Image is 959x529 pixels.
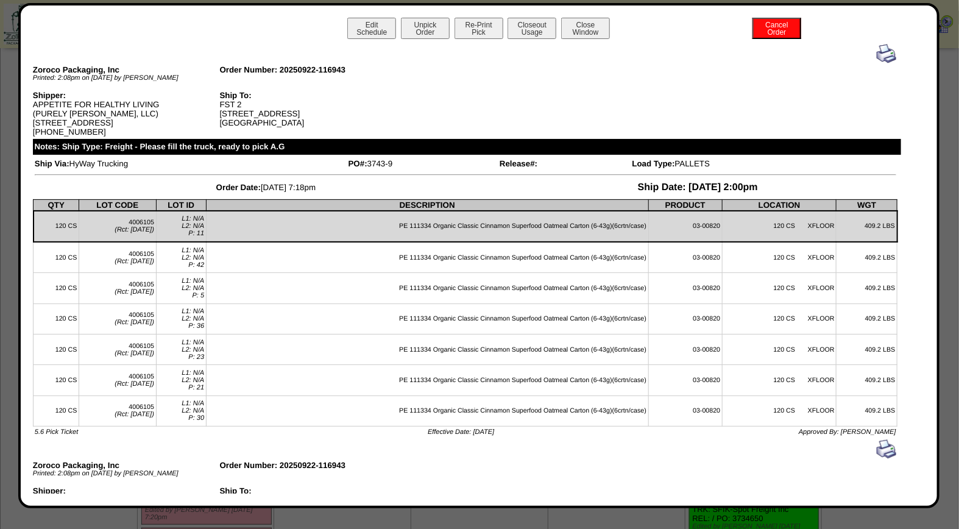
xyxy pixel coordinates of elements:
span: L1: N/A L2: N/A P: 30 [182,400,204,422]
div: Printed: 2:08pm on [DATE] by [PERSON_NAME] [33,74,220,82]
span: L1: N/A L2: N/A P: 36 [182,308,204,330]
div: Order Number: 20250922-116943 [219,65,406,74]
td: 120 CS [34,242,79,273]
td: PE 111334 Organic Classic Cinnamon Superfood Oatmeal Carton (6-43g)(6crtn/case) [206,304,648,334]
span: Load Type: [632,159,675,168]
td: 120 CS [34,304,79,334]
img: print.gif [877,439,896,459]
th: LOT ID [156,199,206,211]
span: Ship Via: [35,159,69,168]
button: Re-PrintPick [455,18,503,39]
span: PO#: [349,159,367,168]
td: 120 CS [34,334,79,364]
div: Ship To: [219,91,406,100]
span: (Rct: [DATE]) [115,411,154,418]
span: 5.6 Pick Ticket [35,428,78,436]
td: 120 CS XFLOOR [723,365,837,396]
th: LOCATION [723,199,837,211]
td: PE 111334 Organic Classic Cinnamon Superfood Oatmeal Carton (6-43g)(6crtn/case) [206,396,648,426]
a: CloseWindow [560,27,611,37]
td: 3743-9 [348,158,498,169]
td: [DATE] 7:18pm [34,182,498,194]
td: 120 CS XFLOOR [723,396,837,426]
span: (Rct: [DATE]) [115,258,154,265]
span: (Rct: [DATE]) [115,319,154,326]
th: QTY [34,199,79,211]
button: CloseWindow [561,18,610,39]
div: Shipper: [33,486,220,495]
td: PALLETS [632,158,897,169]
th: LOT CODE [79,199,156,211]
div: APPETITE FOR HEALTHY LIVING (PURELY [PERSON_NAME], LLC) [STREET_ADDRESS] [PHONE_NUMBER] [33,91,220,137]
th: DESCRIPTION [206,199,648,211]
button: UnpickOrder [401,18,450,39]
div: Zoroco Packaging, Inc [33,461,220,470]
span: L1: N/A L2: N/A P: 11 [182,215,204,237]
div: FST 2 [STREET_ADDRESS] [GEOGRAPHIC_DATA] [219,91,406,127]
span: Approved By: [PERSON_NAME] [799,428,896,436]
td: 4006105 [79,242,156,273]
td: 409.2 LBS [837,211,897,242]
div: FST 2 [STREET_ADDRESS] [GEOGRAPHIC_DATA] [219,486,406,523]
td: 120 CS [34,211,79,242]
td: 409.2 LBS [837,304,897,334]
span: Release#: [500,159,537,168]
td: PE 111334 Organic Classic Cinnamon Superfood Oatmeal Carton (6-43g)(6crtn/case) [206,211,648,242]
td: 409.2 LBS [837,365,897,396]
span: L1: N/A L2: N/A P: 42 [182,247,204,269]
td: 120 CS XFLOOR [723,304,837,334]
td: 03-00820 [648,273,722,304]
div: Notes: Ship Type: Freight - Please fill the truck, ready to pick A.G [33,139,901,155]
td: 409.2 LBS [837,396,897,426]
span: Effective Date: [DATE] [428,428,494,436]
th: WGT [837,199,897,211]
td: 120 CS [34,365,79,396]
td: 409.2 LBS [837,273,897,304]
button: CancelOrder [752,18,801,39]
span: L1: N/A L2: N/A P: 21 [182,369,204,391]
td: 4006105 [79,211,156,242]
td: HyWay Trucking [34,158,347,169]
td: 409.2 LBS [837,334,897,364]
td: 03-00820 [648,396,722,426]
span: (Rct: [DATE]) [115,350,154,357]
div: Order Number: 20250922-116943 [219,461,406,470]
td: 120 CS XFLOOR [723,242,837,273]
td: 120 CS XFLOOR [723,334,837,364]
td: 120 CS XFLOOR [723,273,837,304]
span: (Rct: [DATE]) [115,380,154,388]
td: PE 111334 Organic Classic Cinnamon Superfood Oatmeal Carton (6-43g)(6crtn/case) [206,334,648,364]
td: 4006105 [79,396,156,426]
td: 03-00820 [648,211,722,242]
td: 03-00820 [648,304,722,334]
td: 4006105 [79,304,156,334]
td: PE 111334 Organic Classic Cinnamon Superfood Oatmeal Carton (6-43g)(6crtn/case) [206,273,648,304]
span: L1: N/A L2: N/A P: 5 [182,277,204,299]
span: Ship Date: [DATE] 2:00pm [638,182,758,193]
div: Zoroco Packaging, Inc [33,65,220,74]
div: Shipper: [33,91,220,100]
th: PRODUCT [648,199,722,211]
span: (Rct: [DATE]) [115,288,154,296]
td: 4006105 [79,334,156,364]
td: PE 111334 Organic Classic Cinnamon Superfood Oatmeal Carton (6-43g)(6crtn/case) [206,365,648,396]
td: 4006105 [79,273,156,304]
div: Printed: 2:08pm on [DATE] by [PERSON_NAME] [33,470,220,477]
div: Ship To: [219,486,406,495]
td: 4006105 [79,365,156,396]
td: 120 CS [34,273,79,304]
td: 120 CS [34,396,79,426]
button: CloseoutUsage [508,18,556,39]
span: Order Date: [216,183,261,192]
td: 409.2 LBS [837,242,897,273]
td: PE 111334 Organic Classic Cinnamon Superfood Oatmeal Carton (6-43g)(6crtn/case) [206,242,648,273]
button: EditSchedule [347,18,396,39]
td: 03-00820 [648,365,722,396]
td: 03-00820 [648,242,722,273]
td: 120 CS XFLOOR [723,211,837,242]
span: L1: N/A L2: N/A P: 23 [182,339,204,361]
img: print.gif [877,44,896,63]
td: 03-00820 [648,334,722,364]
span: (Rct: [DATE]) [115,226,154,233]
